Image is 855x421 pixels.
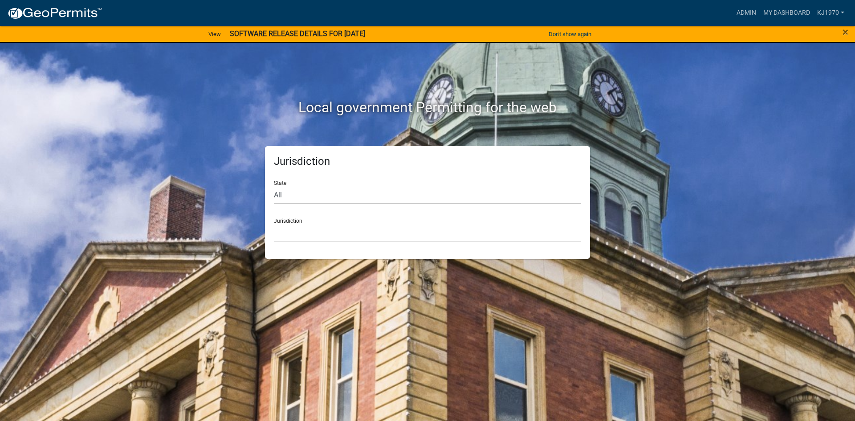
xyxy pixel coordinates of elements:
[230,29,365,38] strong: SOFTWARE RELEASE DETAILS FOR [DATE]
[814,4,848,21] a: kj1970
[843,26,848,38] span: ×
[274,155,581,168] h5: Jurisdiction
[733,4,760,21] a: Admin
[180,99,675,116] h2: Local government Permitting for the web
[545,27,595,41] button: Don't show again
[760,4,814,21] a: My Dashboard
[843,27,848,37] button: Close
[205,27,224,41] a: View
